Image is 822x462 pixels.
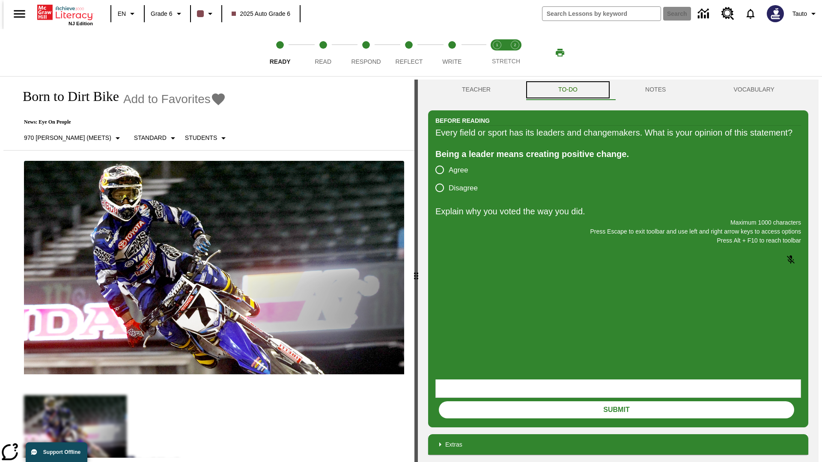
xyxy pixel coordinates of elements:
[232,9,291,18] span: 2025 Auto Grade 6
[546,45,574,60] button: Print
[37,3,93,26] div: Home
[3,80,414,458] div: reading
[298,29,348,76] button: Read step 2 of 5
[24,133,111,142] p: 970 [PERSON_NAME] (Meets)
[118,9,126,18] span: EN
[428,80,524,100] button: Teacher
[131,130,182,146] button: Scaffolds, Standard
[767,5,784,22] img: Avatar
[445,440,462,449] p: Extras
[435,204,801,218] p: Explain why you voted the way you did.
[435,227,801,236] p: Press Escape to exit toolbar and use left and right arrow keys to access options
[485,29,509,76] button: Stretch Read step 1 of 2
[134,133,167,142] p: Standard
[414,80,418,462] div: Press Enter or Spacebar and then press right and left arrow keys to move the slider
[114,6,141,21] button: Language: EN, Select a language
[700,80,808,100] button: VOCABULARY
[123,92,226,107] button: Add to Favorites - Born to Dirt Bike
[270,58,291,65] span: Ready
[762,3,789,25] button: Select a new avatar
[396,58,423,65] span: Reflect
[442,58,462,65] span: Write
[780,249,801,270] button: Click to activate and allow voice recognition
[315,58,331,65] span: Read
[68,21,93,26] span: NJ Edition
[255,29,305,76] button: Ready step 1 of 5
[21,130,126,146] button: Select Lexile, 970 Lexile (Meets)
[14,119,232,125] p: News: Eye On People
[716,2,739,25] a: Resource Center, Will open in new tab
[14,89,119,104] h1: Born to Dirt Bike
[524,80,611,100] button: TO-DO
[789,6,822,21] button: Profile/Settings
[435,236,801,245] p: Press Alt + F10 to reach toolbar
[7,1,32,27] button: Open side menu
[147,6,188,21] button: Grade: Grade 6, Select a grade
[792,9,807,18] span: Tauto
[24,161,404,375] img: Motocross racer James Stewart flies through the air on his dirt bike.
[492,58,520,65] span: STRETCH
[428,80,808,100] div: Instructional Panel Tabs
[449,183,478,194] span: Disagree
[182,130,232,146] button: Select Student
[435,147,801,161] div: Being a leader means creating positive change.
[3,7,125,15] body: Explain why you voted the way you did. Maximum 1000 characters Press Alt + F10 to reach toolbar P...
[496,43,498,47] text: 1
[43,449,80,455] span: Support Offline
[185,133,217,142] p: Students
[26,442,87,462] button: Support Offline
[435,116,490,125] h2: Before Reading
[611,80,700,100] button: NOTES
[151,9,173,18] span: Grade 6
[503,29,527,76] button: Stretch Respond step 2 of 2
[351,58,381,65] span: Respond
[341,29,391,76] button: Respond step 3 of 5
[384,29,434,76] button: Reflect step 4 of 5
[693,2,716,26] a: Data Center
[439,401,794,418] button: Submit
[427,29,477,76] button: Write step 5 of 5
[428,434,808,455] div: Extras
[514,43,516,47] text: 2
[449,165,468,176] span: Agree
[435,126,801,139] div: Every field or sport has its leaders and changemakers. What is your opinion of this statement?
[542,7,661,21] input: search field
[739,3,762,25] a: Notifications
[418,80,819,462] div: activity
[194,6,219,21] button: Class color is dark brown. Change class color
[123,92,211,106] span: Add to Favorites
[435,161,485,197] div: poll
[435,218,801,227] p: Maximum 1000 characters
